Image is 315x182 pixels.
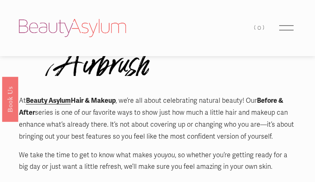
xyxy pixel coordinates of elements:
[257,24,263,31] span: 0
[2,76,18,121] a: Book Us
[26,97,71,105] a: Beauty Asylum
[254,24,257,31] span: (
[19,149,296,173] p: We take the time to get to know what makes you , so whether you’re getting ready for a big day or...
[165,151,175,159] em: you
[71,97,116,105] strong: Hair & Makeup
[19,19,126,37] img: Beauty Asylum | Bridal Hair &amp; Makeup Charlotte &amp; Atlanta
[263,24,266,31] span: )
[254,22,266,33] a: (0)
[19,95,296,142] p: At , we’re all about celebrating natural beauty! Our series is one of our favorite ways to show j...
